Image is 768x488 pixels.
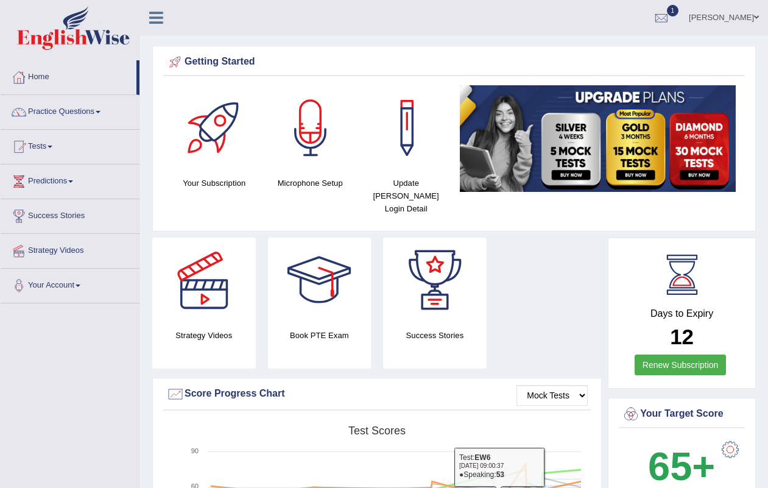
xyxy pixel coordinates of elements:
[622,308,742,319] h4: Days to Expiry
[152,329,256,342] h4: Strategy Videos
[348,425,406,437] tspan: Test scores
[268,177,351,189] h4: Microphone Setup
[1,269,139,299] a: Your Account
[460,85,736,192] img: small5.jpg
[667,5,679,16] span: 1
[1,95,139,126] a: Practice Questions
[383,329,487,342] h4: Success Stories
[1,234,139,264] a: Strategy Videos
[622,405,742,423] div: Your Target Score
[172,177,256,189] h4: Your Subscription
[364,177,448,215] h4: Update [PERSON_NAME] Login Detail
[166,385,588,403] div: Score Progress Chart
[635,355,727,375] a: Renew Subscription
[191,447,199,454] text: 90
[1,199,139,230] a: Success Stories
[166,53,742,71] div: Getting Started
[1,130,139,160] a: Tests
[1,60,136,91] a: Home
[1,164,139,195] a: Predictions
[268,329,372,342] h4: Book PTE Exam
[670,325,694,348] b: 12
